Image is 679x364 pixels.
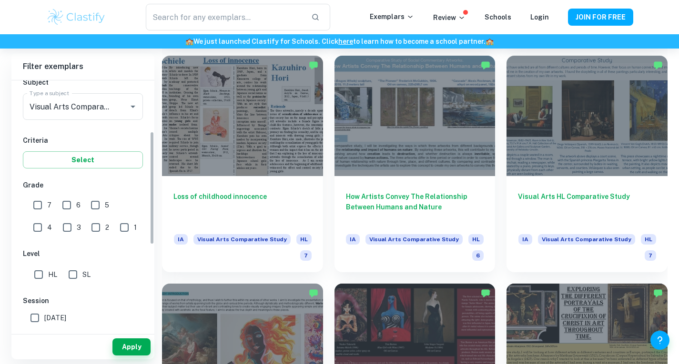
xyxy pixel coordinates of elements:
[46,8,107,27] img: Clastify logo
[481,60,490,70] img: Marked
[47,200,51,210] span: 7
[174,234,188,245] span: IA
[481,288,490,298] img: Marked
[530,13,549,21] a: Login
[645,250,656,261] span: 7
[11,53,154,80] h6: Filter exemplars
[47,222,52,233] span: 4
[2,36,677,47] h6: We just launched Clastify for Schools. Click to learn how to become a school partner.
[507,56,668,272] a: Visual Arts HL Comparative StudyIAVisual Arts Comparative StudyHL7
[472,250,484,261] span: 6
[468,234,484,245] span: HL
[23,295,143,306] h6: Session
[538,234,635,245] span: Visual Arts Comparative Study
[23,180,143,190] h6: Grade
[105,200,109,210] span: 5
[134,222,137,233] span: 1
[162,56,323,272] a: Loss of childhood innocenceIAVisual Arts Comparative StudyHL7
[44,313,66,323] span: [DATE]
[296,234,312,245] span: HL
[485,13,511,21] a: Schools
[641,234,656,245] span: HL
[23,248,143,259] h6: Level
[486,38,494,45] span: 🏫
[82,269,91,280] span: SL
[433,12,466,23] p: Review
[112,338,151,355] button: Apply
[126,100,140,113] button: Open
[48,269,57,280] span: HL
[193,234,291,245] span: Visual Arts Comparative Study
[365,234,463,245] span: Visual Arts Comparative Study
[650,331,669,350] button: Help and Feedback
[105,222,109,233] span: 2
[653,60,663,70] img: Marked
[300,250,312,261] span: 7
[146,4,303,30] input: Search for any exemplars...
[23,151,143,168] button: Select
[173,191,312,223] h6: Loss of childhood innocence
[346,191,484,223] h6: How Artists Convey The Relationship Between Humans and Nature
[518,234,532,245] span: IA
[309,288,318,298] img: Marked
[30,89,69,97] label: Type a subject
[309,60,318,70] img: Marked
[23,77,143,88] h6: Subject
[77,222,81,233] span: 3
[23,135,143,146] h6: Criteria
[370,11,414,22] p: Exemplars
[334,56,496,272] a: How Artists Convey The Relationship Between Humans and NatureIAVisual Arts Comparative StudyHL6
[185,38,193,45] span: 🏫
[653,288,663,298] img: Marked
[76,200,81,210] span: 6
[568,9,633,26] button: JOIN FOR FREE
[338,38,353,45] a: here
[518,191,656,223] h6: Visual Arts HL Comparative Study
[346,234,360,245] span: IA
